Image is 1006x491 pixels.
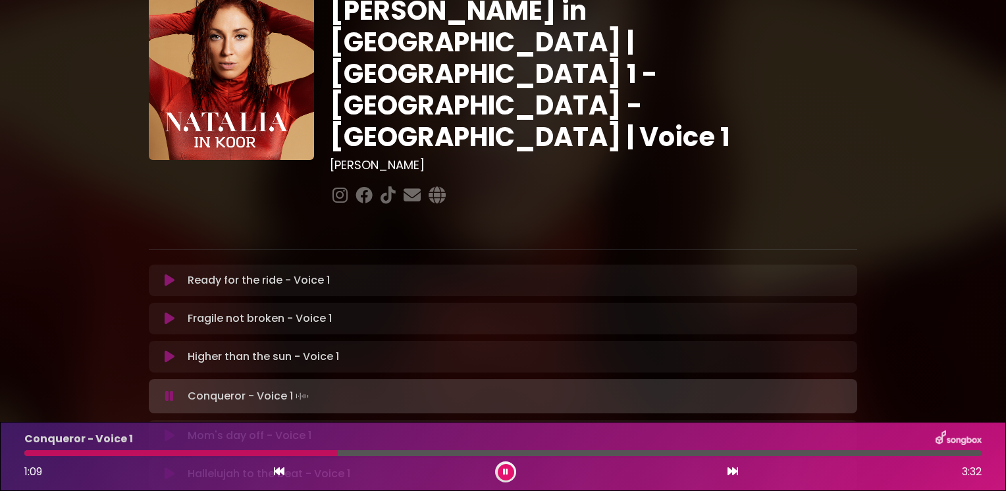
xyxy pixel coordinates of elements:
span: 1:09 [24,464,42,479]
p: Ready for the ride - Voice 1 [188,272,330,288]
span: 3:32 [962,464,982,480]
p: Higher than the sun - Voice 1 [188,349,339,365]
h3: [PERSON_NAME] [330,158,857,172]
img: songbox-logo-white.png [936,430,982,448]
img: waveform4.gif [293,387,311,405]
p: Conqueror - Voice 1 [188,387,311,405]
p: Fragile not broken - Voice 1 [188,311,332,326]
p: Conqueror - Voice 1 [24,431,133,447]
